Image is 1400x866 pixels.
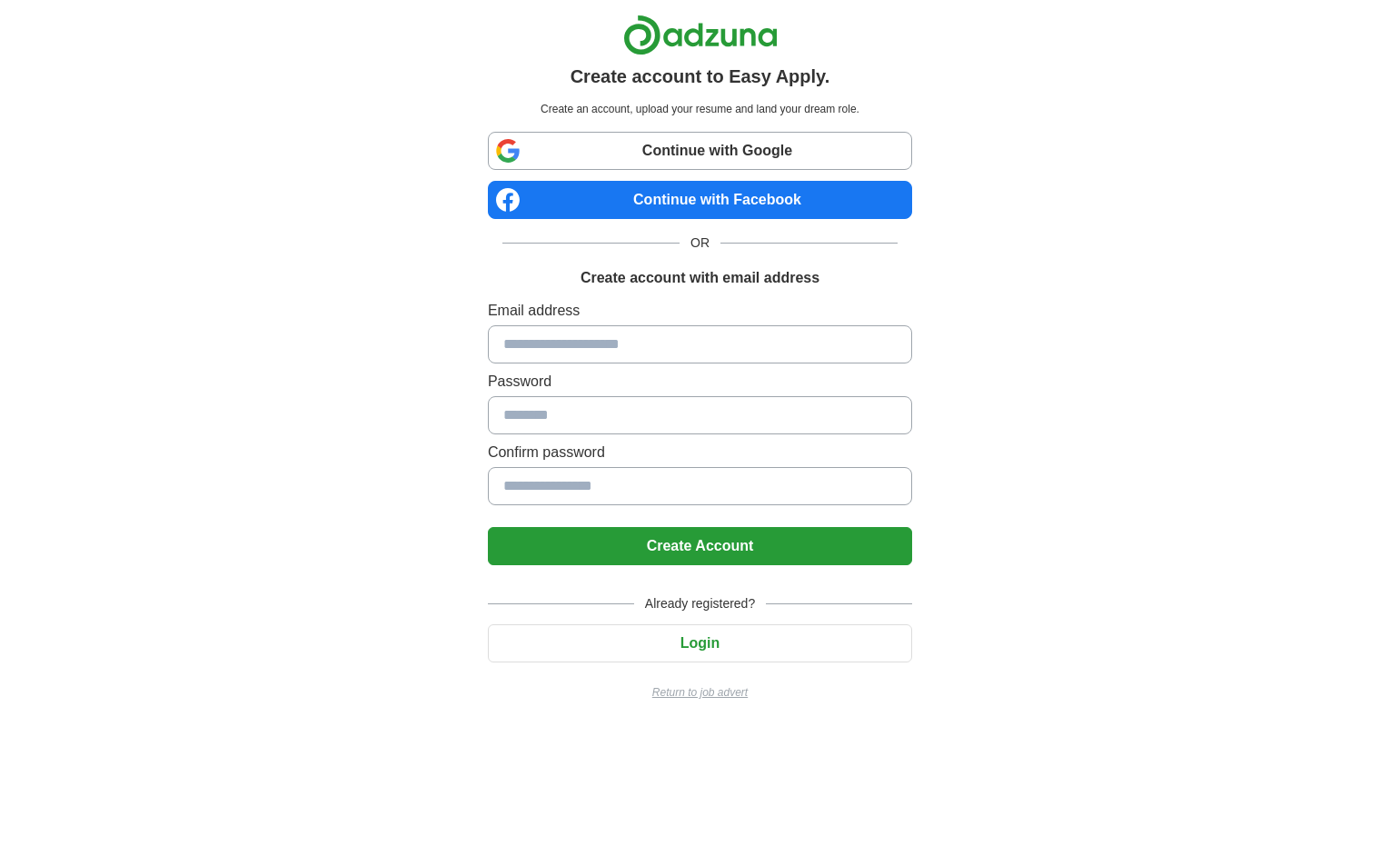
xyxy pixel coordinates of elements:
span: Already registered? [634,594,766,613]
p: Create an account, upload your resume and land your dream role. [491,101,909,117]
a: Continue with Google [488,132,912,170]
img: Adzuna logo [623,15,778,55]
label: Confirm password [488,442,912,463]
button: Login [488,624,912,662]
label: Password [488,371,912,393]
h1: Create account with email address [581,267,819,289]
span: OR [680,234,720,253]
button: Create Account [488,527,912,565]
a: Login [488,635,912,651]
a: Return to job advert [488,684,912,701]
label: Email address [488,300,912,322]
h1: Create account to Easy Apply. [571,63,830,90]
a: Continue with Facebook [488,181,912,219]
